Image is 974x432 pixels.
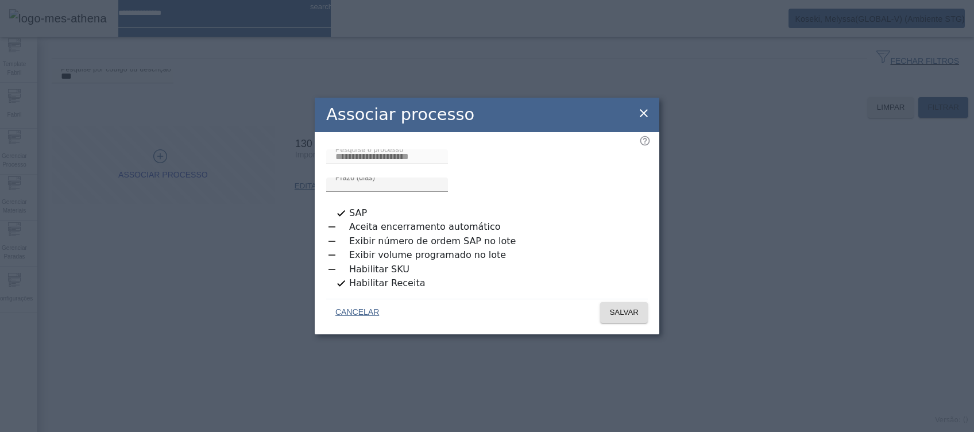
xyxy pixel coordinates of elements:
label: Habilitar SKU [347,263,409,276]
span: CANCELAR [335,307,379,318]
span: SALVAR [609,307,639,318]
label: Exibir número de ordem SAP no lote [347,234,516,248]
mat-label: Prazo (dias) [335,173,375,181]
label: Exibir volume programado no lote [347,248,506,262]
button: CANCELAR [326,302,388,323]
mat-label: Pesquise o processo [335,145,404,153]
h2: Associar processo [326,102,474,127]
label: SAP [347,206,367,220]
label: Aceita encerramento automático [347,220,501,234]
label: Habilitar Receita [347,276,425,290]
input: Number [335,150,439,164]
button: SALVAR [600,302,648,323]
